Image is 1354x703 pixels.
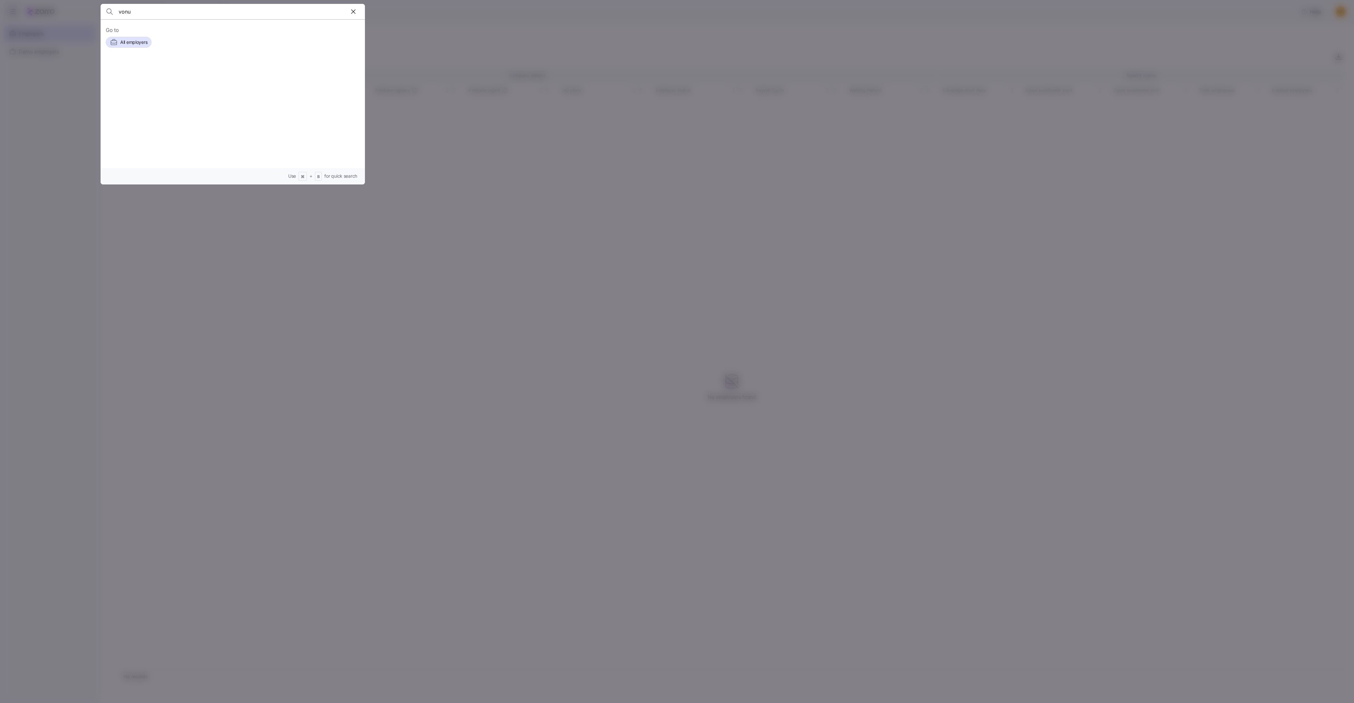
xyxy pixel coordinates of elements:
[120,39,147,45] span: All employers
[106,37,152,48] button: All employers
[324,173,357,179] span: for quick search
[317,174,320,180] span: B
[288,173,296,179] span: Use
[309,173,312,179] span: +
[106,26,360,34] span: Go to
[301,174,305,180] span: ⌘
